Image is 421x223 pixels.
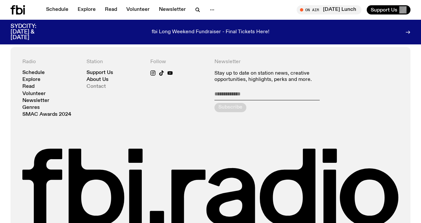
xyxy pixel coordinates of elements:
a: Schedule [22,70,45,75]
a: Support Us [87,70,113,75]
a: Volunteer [22,91,46,96]
p: fbi Long Weekend Fundraiser - Final Tickets Here! [152,29,269,35]
span: Support Us [371,7,397,13]
a: Contact [87,84,106,89]
h3: SYDCITY: [DATE] & [DATE] [11,24,53,40]
h4: Station [87,59,143,65]
a: SMAC Awards 2024 [22,112,71,117]
button: On Air[DATE] Lunch [297,5,361,14]
a: Read [101,5,121,14]
a: Schedule [42,5,72,14]
a: Genres [22,105,40,110]
button: Support Us [367,5,410,14]
a: Explore [74,5,100,14]
a: Read [22,84,35,89]
a: Newsletter [22,98,49,103]
h4: Radio [22,59,79,65]
button: Subscribe [214,103,246,112]
a: Volunteer [122,5,154,14]
a: Explore [22,77,40,82]
p: Stay up to date on station news, creative opportunities, highlights, perks and more. [214,70,334,83]
h4: Follow [150,59,207,65]
a: Newsletter [155,5,190,14]
a: About Us [87,77,109,82]
h4: Newsletter [214,59,334,65]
